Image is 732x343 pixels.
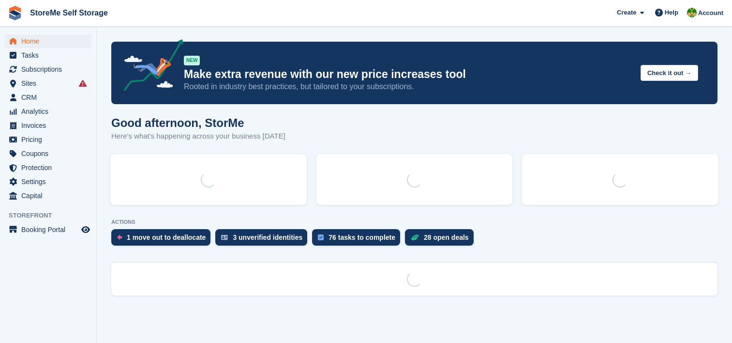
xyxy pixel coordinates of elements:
[411,234,419,241] img: deal-1b604bf984904fb50ccaf53a9ad4b4a5d6e5aea283cecdc64d6e3604feb123c2.svg
[698,8,723,18] span: Account
[117,234,122,240] img: move_outs_to_deallocate_icon-f764333ba52eb49d3ac5e1228854f67142a1ed5810a6f6cc68b1a99e826820c5.svg
[21,133,79,146] span: Pricing
[5,48,91,62] a: menu
[111,116,285,129] h1: Good afternoon, StorMe
[21,91,79,104] span: CRM
[21,119,79,132] span: Invoices
[5,62,91,76] a: menu
[21,62,79,76] span: Subscriptions
[5,77,91,90] a: menu
[687,8,697,17] img: StorMe
[215,229,312,250] a: 3 unverified identities
[21,77,79,90] span: Sites
[8,6,22,20] img: stora-icon-8386f47178a22dfd0bd8f6a31ec36ba5ce8667c1dd55bd0f319d3a0aa187defe.svg
[184,67,633,81] p: Make extra revenue with our new price increases tool
[5,147,91,160] a: menu
[5,34,91,48] a: menu
[5,161,91,174] a: menu
[5,91,91,104] a: menu
[5,133,91,146] a: menu
[184,81,633,92] p: Rooted in industry best practices, but tailored to your subscriptions.
[424,234,469,241] div: 28 open deals
[5,119,91,132] a: menu
[318,234,324,240] img: task-75834270c22a3079a89374b754ae025e5fb1db73e45f91037f5363f120a921f8.svg
[21,223,79,236] span: Booking Portal
[21,161,79,174] span: Protection
[21,34,79,48] span: Home
[21,48,79,62] span: Tasks
[21,189,79,203] span: Capital
[184,56,200,65] div: NEW
[21,175,79,188] span: Settings
[79,79,87,87] i: Smart entry sync failures have occurred
[9,211,96,220] span: Storefront
[21,105,79,118] span: Analytics
[641,65,698,81] button: Check it out →
[21,147,79,160] span: Coupons
[5,223,91,236] a: menu
[221,234,228,240] img: verify_identity-adf6edd0f0f0b5bbfe63781bf79b02c33cf7c696d77639b501bdc392416b5a36.svg
[405,229,478,250] a: 28 open deals
[26,5,112,21] a: StoreMe Self Storage
[329,234,395,241] div: 76 tasks to complete
[233,234,302,241] div: 3 unverified identities
[111,131,285,142] p: Here's what's happening across your business [DATE]
[617,8,636,17] span: Create
[5,189,91,203] a: menu
[80,224,91,235] a: Preview store
[116,39,183,94] img: price-adjustments-announcement-icon-8257ccfd72463d97f412b2fc003d46551f7dbcb40ab6d574587a9cd5c0d94...
[5,105,91,118] a: menu
[127,234,206,241] div: 1 move out to deallocate
[111,229,215,250] a: 1 move out to deallocate
[312,229,405,250] a: 76 tasks to complete
[665,8,678,17] span: Help
[5,175,91,188] a: menu
[111,219,717,225] p: ACTIONS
